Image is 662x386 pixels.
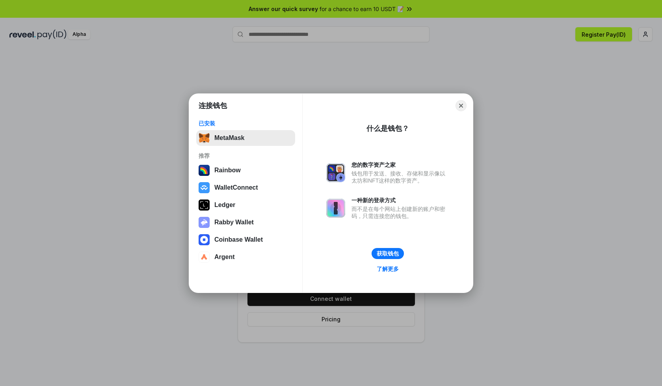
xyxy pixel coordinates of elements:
[196,197,295,213] button: Ledger
[196,162,295,178] button: Rainbow
[326,163,345,182] img: svg+xml,%3Csvg%20xmlns%3D%22http%3A%2F%2Fwww.w3.org%2F2000%2Fsvg%22%20fill%3D%22none%22%20viewBox...
[456,100,467,111] button: Close
[377,265,399,272] div: 了解更多
[214,219,254,226] div: Rabby Wallet
[372,248,404,259] button: 获取钱包
[214,134,244,142] div: MetaMask
[196,249,295,265] button: Argent
[372,264,404,274] a: 了解更多
[326,199,345,218] img: svg+xml,%3Csvg%20xmlns%3D%22http%3A%2F%2Fwww.w3.org%2F2000%2Fsvg%22%20fill%3D%22none%22%20viewBox...
[199,101,227,110] h1: 连接钱包
[196,214,295,230] button: Rabby Wallet
[199,152,293,159] div: 推荐
[351,161,449,168] div: 您的数字资产之家
[199,120,293,127] div: 已安装
[366,124,409,133] div: 什么是钱包？
[351,197,449,204] div: 一种新的登录方式
[196,180,295,196] button: WalletConnect
[196,232,295,248] button: Coinbase Wallet
[214,201,235,209] div: Ledger
[351,170,449,184] div: 钱包用于发送、接收、存储和显示像以太坊和NFT这样的数字资产。
[214,184,258,191] div: WalletConnect
[199,182,210,193] img: svg+xml,%3Csvg%20width%3D%2228%22%20height%3D%2228%22%20viewBox%3D%220%200%2028%2028%22%20fill%3D...
[199,165,210,176] img: svg+xml,%3Csvg%20width%3D%22120%22%20height%3D%22120%22%20viewBox%3D%220%200%20120%20120%22%20fil...
[214,167,241,174] div: Rainbow
[199,132,210,144] img: svg+xml,%3Csvg%20fill%3D%22none%22%20height%3D%2233%22%20viewBox%3D%220%200%2035%2033%22%20width%...
[196,130,295,146] button: MetaMask
[214,236,263,243] div: Coinbase Wallet
[199,252,210,263] img: svg+xml,%3Csvg%20width%3D%2228%22%20height%3D%2228%22%20viewBox%3D%220%200%2028%2028%22%20fill%3D...
[199,217,210,228] img: svg+xml,%3Csvg%20xmlns%3D%22http%3A%2F%2Fwww.w3.org%2F2000%2Fsvg%22%20fill%3D%22none%22%20viewBox...
[199,200,210,211] img: svg+xml,%3Csvg%20xmlns%3D%22http%3A%2F%2Fwww.w3.org%2F2000%2Fsvg%22%20width%3D%2228%22%20height%3...
[199,234,210,245] img: svg+xml,%3Csvg%20width%3D%2228%22%20height%3D%2228%22%20viewBox%3D%220%200%2028%2028%22%20fill%3D...
[351,205,449,220] div: 而不是在每个网站上创建新的账户和密码，只需连接您的钱包。
[377,250,399,257] div: 获取钱包
[214,254,235,261] div: Argent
